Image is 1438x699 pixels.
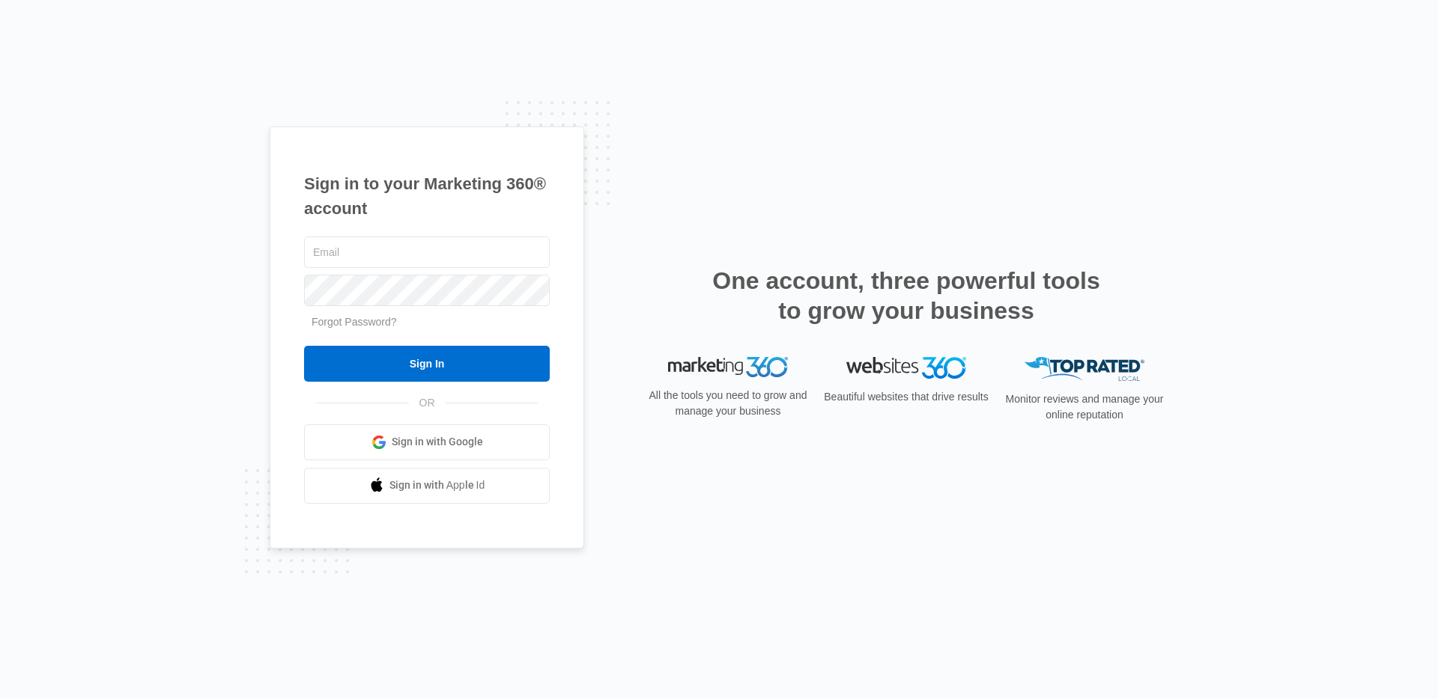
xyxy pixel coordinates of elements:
[312,316,397,328] a: Forgot Password?
[1001,391,1168,423] p: Monitor reviews and manage your online reputation
[644,388,812,419] p: All the tools you need to grow and manage your business
[409,395,446,411] span: OR
[389,477,485,493] span: Sign in with Apple Id
[708,266,1105,326] h2: One account, three powerful tools to grow your business
[668,357,788,378] img: Marketing 360
[846,357,966,379] img: Websites 360
[1025,357,1144,382] img: Top Rated Local
[392,434,483,450] span: Sign in with Google
[304,424,550,460] a: Sign in with Google
[304,236,550,268] input: Email
[304,468,550,504] a: Sign in with Apple Id
[304,171,550,221] h1: Sign in to your Marketing 360® account
[822,389,990,405] p: Beautiful websites that drive results
[304,346,550,382] input: Sign In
